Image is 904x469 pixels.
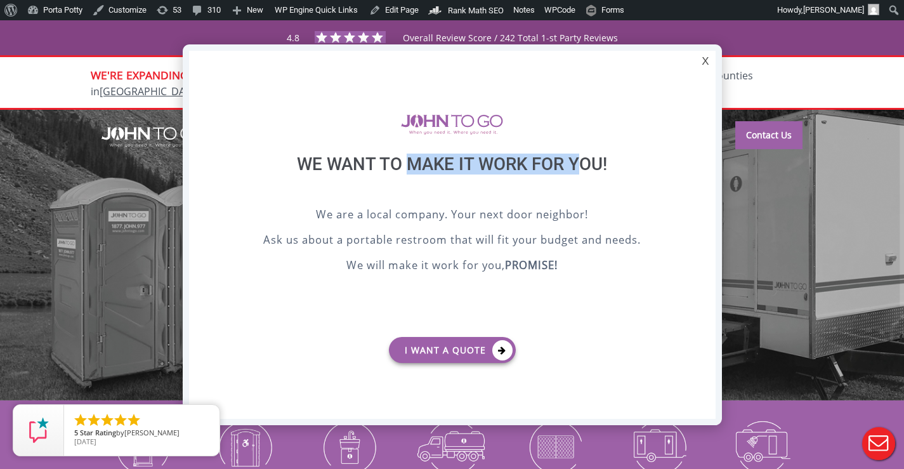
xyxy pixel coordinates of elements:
[221,154,684,206] div: We want to make it work for you!
[401,114,503,135] img: logo of viptogo
[74,437,96,446] span: [DATE]
[124,428,180,437] span: [PERSON_NAME]
[86,413,102,428] li: 
[695,51,715,72] div: X
[73,413,88,428] li: 
[74,429,209,438] span: by
[74,428,78,437] span: 5
[221,257,684,276] p: We will make it work for you,
[113,413,128,428] li: 
[126,413,141,428] li: 
[389,337,516,363] a: I want a Quote
[100,413,115,428] li: 
[505,258,558,272] b: PROMISE!
[448,6,504,15] span: Rank Math SEO
[80,428,116,437] span: Star Rating
[26,418,51,443] img: Review Rating
[803,5,864,15] span: [PERSON_NAME]
[853,418,904,469] button: Live Chat
[221,206,684,225] p: We are a local company. Your next door neighbor!
[221,232,684,251] p: Ask us about a portable restroom that will fit your budget and needs.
